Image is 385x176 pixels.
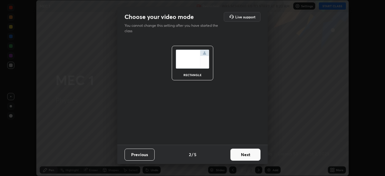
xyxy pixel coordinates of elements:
[125,23,222,34] p: You cannot change this setting after you have started the class
[176,50,209,69] img: normalScreenIcon.ae25ed63.svg
[194,151,196,158] h4: 5
[192,151,193,158] h4: /
[230,149,260,161] button: Next
[125,149,155,161] button: Previous
[180,73,205,76] div: rectangle
[189,151,191,158] h4: 2
[125,13,194,21] h2: Choose your video mode
[235,15,255,19] h5: Live support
